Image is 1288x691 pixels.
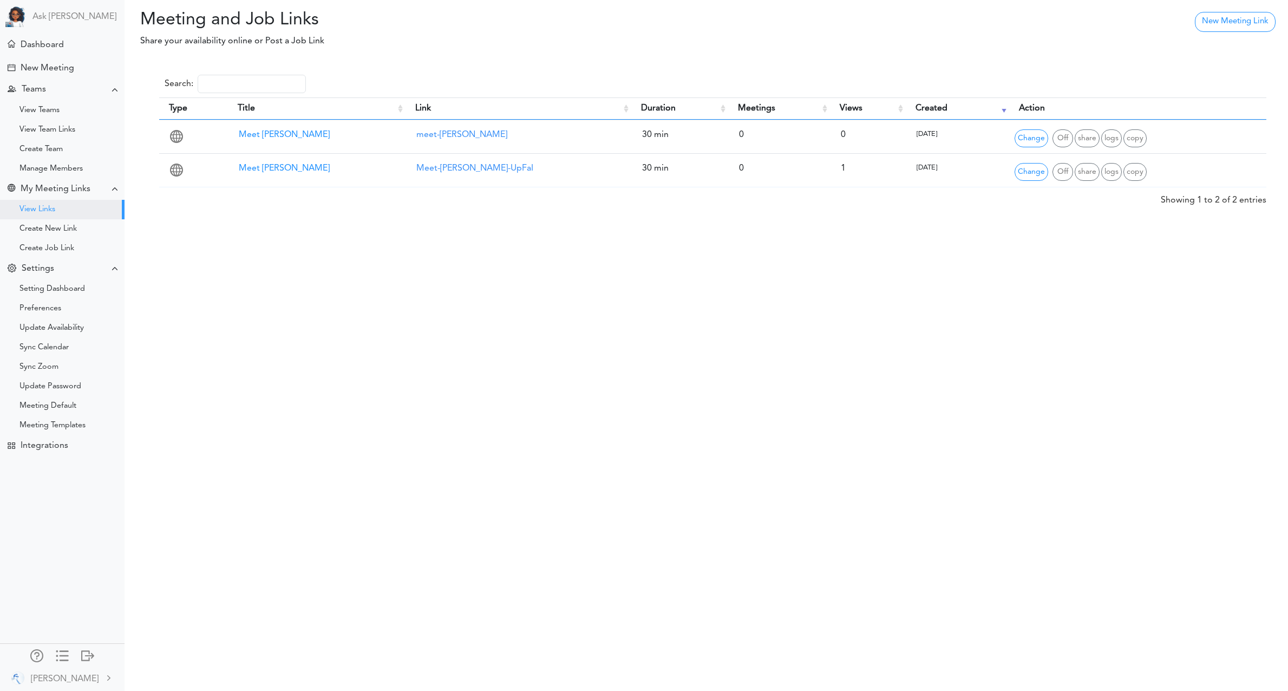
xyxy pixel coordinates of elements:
[1101,129,1122,147] span: Meeting Details
[911,125,1004,144] div: [DATE]
[19,166,83,172] div: Manage Members
[22,84,46,95] div: Teams
[8,64,15,71] div: Create Meeting
[1015,129,1048,147] span: Edit Link
[631,97,728,120] th: Duration: activate to sort column ascending
[170,133,183,146] span: 1:1 Meeting Link
[19,147,63,152] div: Create Team
[835,125,900,146] div: 0
[56,649,69,664] a: Change side menu
[21,40,64,50] div: Dashboard
[734,158,825,179] div: 0
[911,158,1004,178] div: [DATE]
[19,246,74,251] div: Create Job Link
[8,184,15,194] div: Share Meeting Link
[637,125,723,146] div: 30 min
[19,226,77,232] div: Create New Link
[416,164,533,173] a: Meet-[PERSON_NAME]-UpFaI
[165,75,306,93] label: Search:
[19,345,69,350] div: Sync Calendar
[30,649,43,660] div: Manage Members and Externals
[8,442,15,449] div: TEAMCAL AI Workflow Apps
[170,167,183,180] span: 1:1 Meeting Link
[19,384,81,389] div: Update Password
[637,158,723,179] div: 30 min
[1015,163,1048,181] span: Edit Link
[228,97,406,120] th: Title: activate to sort column ascending
[21,63,74,74] div: New Meeting
[8,40,15,48] div: Meeting Dashboard
[906,97,1010,120] th: Created: activate to sort column ascending
[133,35,795,48] p: Share your availability online or Post a Job Link
[734,125,825,146] div: 0
[19,286,85,292] div: Setting Dashboard
[81,649,94,660] div: Log out
[11,672,24,685] img: 9k=
[22,264,54,274] div: Settings
[133,10,795,30] h2: Meeting and Job Links
[728,97,830,120] th: Meetings: activate to sort column ascending
[19,325,84,331] div: Update Availability
[31,673,99,686] div: [PERSON_NAME]
[198,75,306,93] input: Search:
[5,5,27,27] img: Powered by TEAMCAL AI
[1052,129,1073,147] span: Turn Off Sharing
[19,403,76,409] div: Meeting Default
[416,131,507,139] a: meet-[PERSON_NAME]
[19,207,55,212] div: View Links
[32,12,116,22] a: Ask [PERSON_NAME]
[19,127,75,133] div: View Team Links
[19,364,58,370] div: Sync Zoom
[1123,129,1147,147] span: Duplicate Link
[19,423,86,428] div: Meeting Templates
[1161,187,1266,207] div: Showing 1 to 2 of 2 entries
[1101,163,1122,181] span: Meeting Details
[1,666,123,690] a: [PERSON_NAME]
[1009,97,1266,120] th: Action
[830,97,906,120] th: Views: activate to sort column ascending
[406,97,631,120] th: Link: activate to sort column ascending
[159,97,228,120] th: Type
[1075,163,1100,181] span: Share Link
[1075,129,1100,147] span: Share Link
[239,131,330,139] span: Meet [PERSON_NAME]
[1195,12,1276,32] a: New Meeting Link
[835,158,900,179] div: 1
[19,108,60,113] div: View Teams
[21,441,68,451] div: Integrations
[56,649,69,660] div: Show only icons
[21,184,90,194] div: My Meeting Links
[19,306,61,311] div: Preferences
[239,164,330,173] span: Meet [PERSON_NAME]
[1123,163,1147,181] span: Duplicate Link
[1052,163,1073,181] span: Turn Off Sharing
